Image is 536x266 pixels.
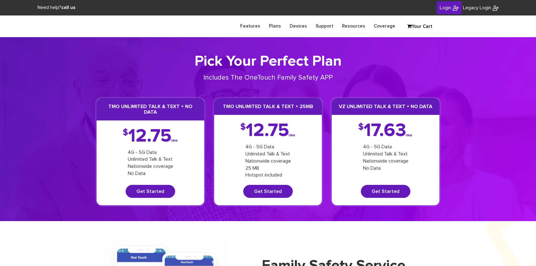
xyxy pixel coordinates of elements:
[96,53,440,71] h1: Pick Your Perfect Plan
[245,165,291,172] div: 25 MB
[245,158,291,165] div: Nationwide coverage
[61,5,76,10] strong: call us
[363,165,408,172] div: No Data
[285,20,311,32] a: Devices
[171,139,178,142] span: /mo
[463,4,499,11] a: Legacy Login
[363,143,408,150] div: 4G - 5G Data
[358,124,364,130] span: $
[311,20,338,32] a: Support
[265,20,285,32] a: Plans
[243,185,293,198] a: Get Started
[452,5,459,11] img: YereimWireless
[214,98,322,115] h3: TMO Unlimited Talk & Text + 25MB
[492,5,499,11] img: YereimWireless
[37,5,76,10] span: Need help?
[463,5,491,10] span: Legacy Login
[128,149,173,156] div: 4G - 5G Data
[128,170,173,177] div: No Data
[404,22,435,31] a: Your Cart
[440,5,451,10] span: Login
[245,143,291,150] div: 4G - 5G Data
[288,134,295,137] span: /mo
[332,98,439,115] h3: VZ Unlimited Talk & Text + No Data
[361,185,410,198] a: Get Started
[128,156,173,163] div: Unlimited Talk & Text
[370,20,400,32] a: Coverage
[363,150,408,158] div: Unlimited Talk & Text
[236,20,265,32] a: Features
[128,163,173,170] div: Nationwide coverage
[240,124,246,130] span: $
[358,124,413,137] div: 17.63
[240,124,296,137] div: 12.75
[123,130,178,143] div: 12.75
[97,98,204,120] h3: TMO Unlimited Talk & Text + No Data
[182,73,354,83] p: Includes The OneTouch Family Safety APP
[363,158,408,165] div: Nationwide coverage
[245,172,291,179] div: Hotspot included
[123,130,128,136] span: $
[126,185,175,198] a: Get Started
[338,20,370,32] a: Resources
[405,134,412,137] span: /mo
[245,150,291,158] div: Unlimited Talk & Text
